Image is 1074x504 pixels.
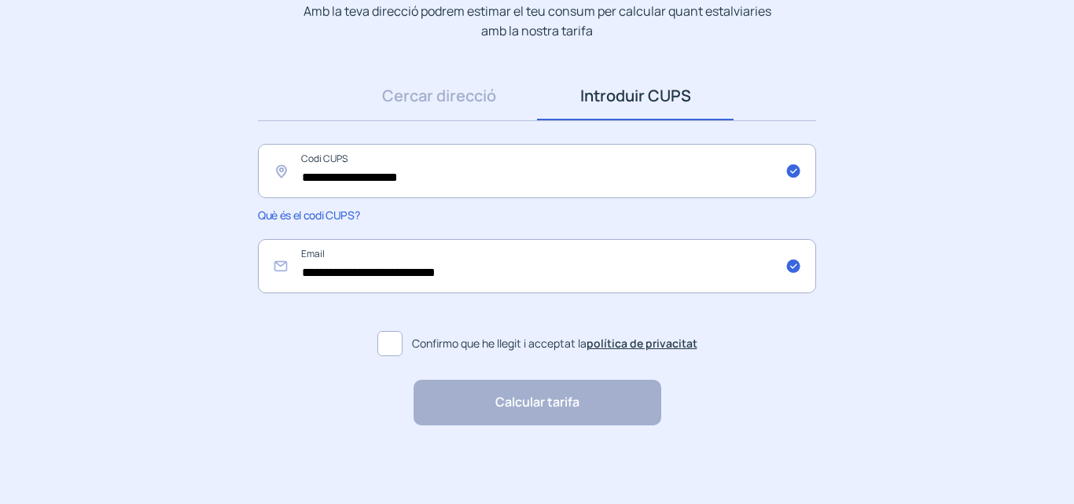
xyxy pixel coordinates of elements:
[537,72,734,120] a: Introduir CUPS
[340,72,537,120] a: Cercar direcció
[587,336,697,351] a: política de privacitat
[412,335,697,352] span: Confirmo que he llegit i acceptat la
[258,208,359,223] span: Què és el codi CUPS?
[300,2,774,40] p: Amb la teva direcció podrem estimar el teu consum per calcular quant estalviaries amb la nostra t...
